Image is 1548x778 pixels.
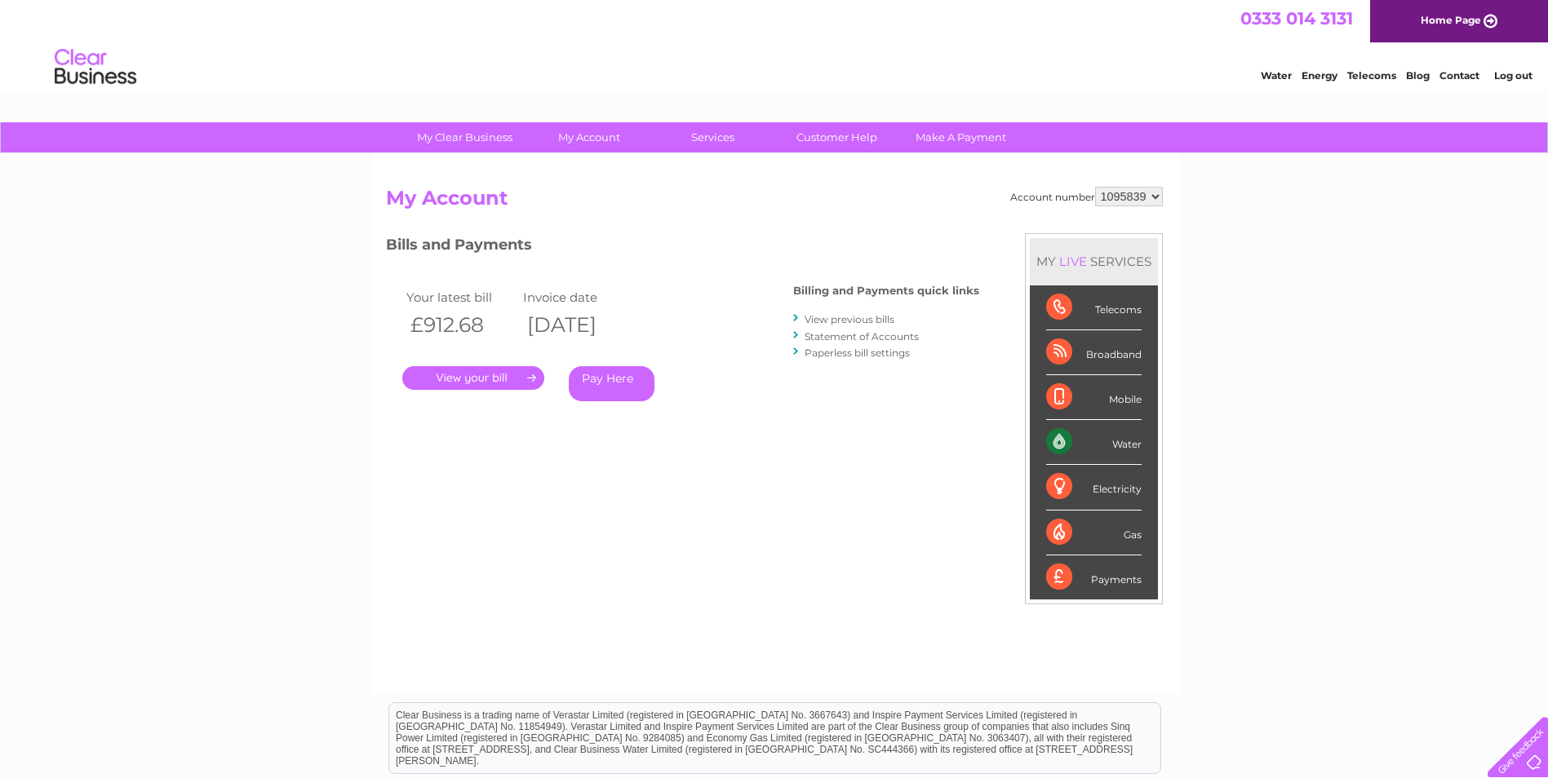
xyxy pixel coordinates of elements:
[805,313,894,325] a: View previous bills
[1056,254,1090,269] div: LIVE
[402,366,544,390] a: .
[389,9,1160,79] div: Clear Business is a trading name of Verastar Limited (registered in [GEOGRAPHIC_DATA] No. 3667643...
[386,233,979,262] h3: Bills and Payments
[1010,187,1163,206] div: Account number
[519,308,636,342] th: [DATE]
[1439,69,1479,82] a: Contact
[1046,465,1142,510] div: Electricity
[1046,375,1142,420] div: Mobile
[1347,69,1396,82] a: Telecoms
[1046,511,1142,555] div: Gas
[1030,238,1158,285] div: MY SERVICES
[386,187,1163,218] h2: My Account
[1302,69,1337,82] a: Energy
[1240,8,1353,29] a: 0333 014 3131
[1046,285,1142,330] div: Telecoms
[1261,69,1292,82] a: Water
[402,286,520,308] td: Your latest bill
[645,122,780,153] a: Services
[1046,420,1142,465] div: Water
[54,42,137,92] img: logo.png
[397,122,532,153] a: My Clear Business
[805,330,919,343] a: Statement of Accounts
[519,286,636,308] td: Invoice date
[1046,555,1142,599] div: Payments
[1494,69,1532,82] a: Log out
[569,366,654,401] a: Pay Here
[521,122,656,153] a: My Account
[894,122,1028,153] a: Make A Payment
[793,285,979,297] h4: Billing and Payments quick links
[1046,330,1142,375] div: Broadband
[402,308,520,342] th: £912.68
[805,347,910,359] a: Paperless bill settings
[770,122,904,153] a: Customer Help
[1406,69,1430,82] a: Blog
